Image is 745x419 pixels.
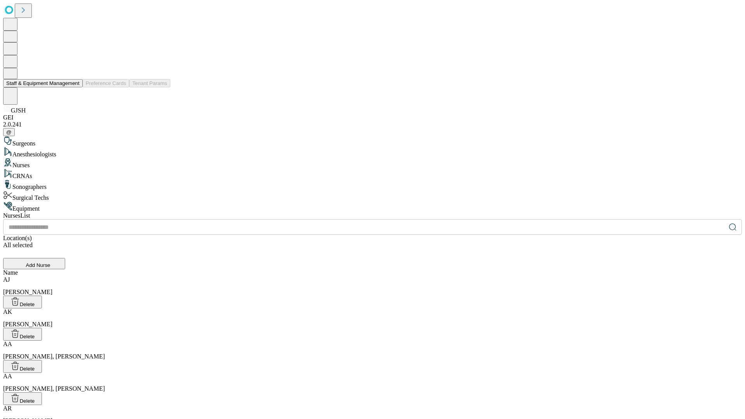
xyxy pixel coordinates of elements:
span: AJ [3,276,10,283]
span: @ [6,129,12,135]
span: AR [3,405,12,412]
button: Delete [3,360,42,373]
div: GEI [3,114,742,121]
button: Staff & Equipment Management [3,79,83,87]
div: Nurses [3,158,742,169]
div: Anesthesiologists [3,147,742,158]
span: Location(s) [3,235,32,241]
div: Surgical Techs [3,190,742,201]
div: [PERSON_NAME], [PERSON_NAME] [3,373,742,392]
div: [PERSON_NAME], [PERSON_NAME] [3,341,742,360]
span: Delete [20,301,35,307]
span: AA [3,341,12,347]
div: CRNAs [3,169,742,180]
span: Add Nurse [26,262,50,268]
span: GJSH [11,107,26,114]
div: Equipment [3,201,742,212]
button: Delete [3,392,42,405]
button: Tenant Params [129,79,170,87]
span: Delete [20,366,35,372]
div: Name [3,269,742,276]
button: Preference Cards [83,79,129,87]
span: AK [3,308,12,315]
button: @ [3,128,15,136]
button: Add Nurse [3,258,65,269]
div: Nurses List [3,212,742,219]
div: [PERSON_NAME] [3,276,742,296]
button: Delete [3,328,42,341]
div: [PERSON_NAME] [3,308,742,328]
span: Delete [20,334,35,339]
span: AA [3,373,12,379]
div: All selected [3,242,742,249]
div: 2.0.241 [3,121,742,128]
div: Surgeons [3,136,742,147]
button: Delete [3,296,42,308]
span: Delete [20,398,35,404]
div: Sonographers [3,180,742,190]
